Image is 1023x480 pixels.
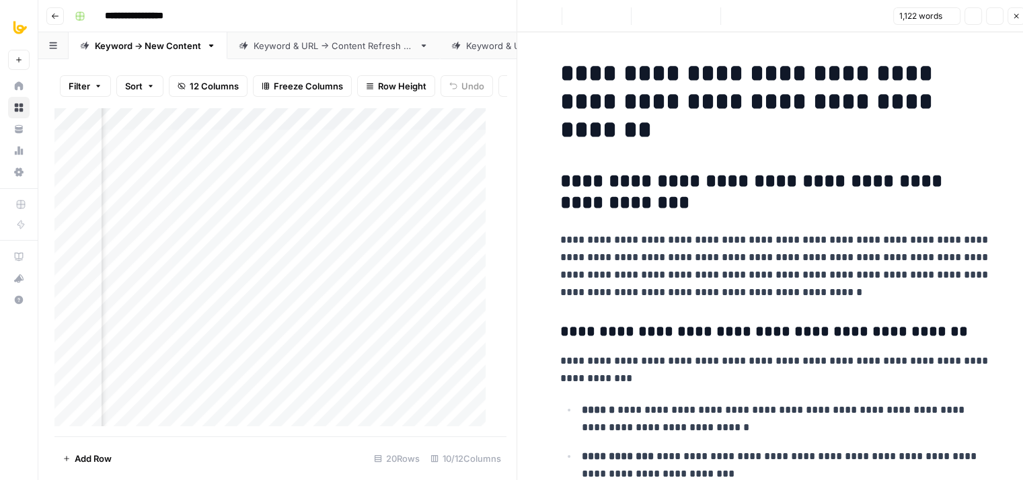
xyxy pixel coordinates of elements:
button: Workspace: All About AI [8,11,30,44]
a: Keyword -> New Content [69,32,227,59]
span: 1,122 words [899,10,942,22]
a: Keyword & URL -> Content Refresh V2 [227,32,440,59]
div: What's new? [9,268,29,288]
button: Filter [60,75,111,97]
button: 12 Columns [169,75,248,97]
div: Keyword -> New Content [95,39,201,52]
div: 10/12 Columns [425,448,506,469]
button: Help + Support [8,289,30,311]
span: Filter [69,79,90,93]
a: Settings [8,161,30,183]
div: 20 Rows [369,448,425,469]
a: Home [8,75,30,97]
span: 12 Columns [190,79,239,93]
button: Freeze Columns [253,75,352,97]
button: What's new? [8,268,30,289]
span: Add Row [75,452,112,465]
div: Keyword & URL -> Content Refresh [466,39,613,52]
button: Sort [116,75,163,97]
button: Add Row [54,448,120,469]
span: Row Height [378,79,426,93]
img: All About AI Logo [8,15,32,40]
a: Keyword & URL -> Content Refresh [440,32,639,59]
button: Undo [441,75,493,97]
button: Row Height [357,75,435,97]
div: Keyword & URL -> Content Refresh V2 [254,39,414,52]
a: Browse [8,97,30,118]
span: Freeze Columns [274,79,343,93]
span: Undo [461,79,484,93]
a: Usage [8,140,30,161]
button: 1,122 words [893,7,960,25]
span: Sort [125,79,143,93]
a: AirOps Academy [8,246,30,268]
a: Your Data [8,118,30,140]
